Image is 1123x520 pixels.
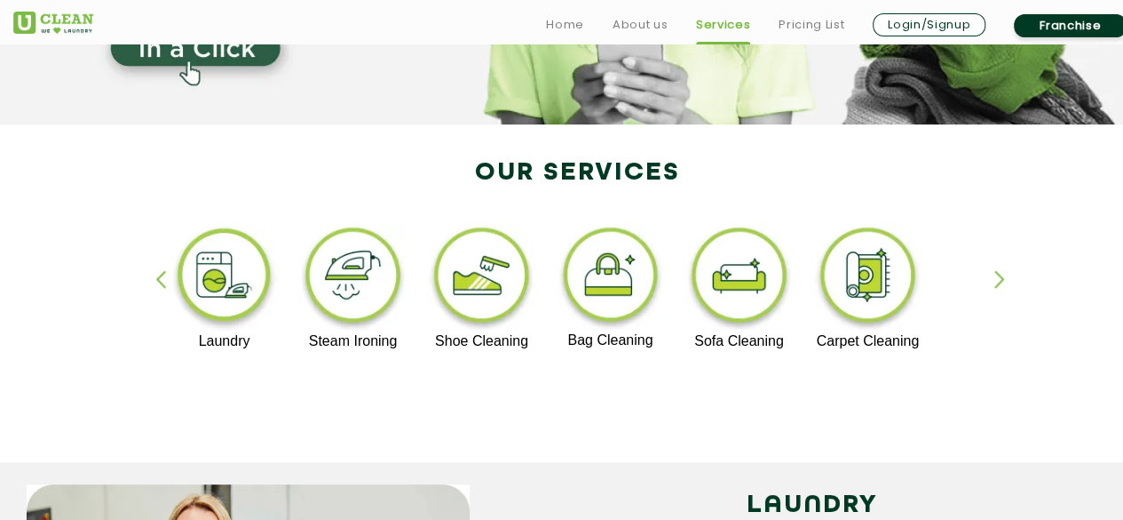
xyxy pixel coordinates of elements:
[427,333,536,349] p: Shoe Cleaning
[427,223,536,333] img: shoe_cleaning_11zon.webp
[873,13,985,36] a: Login/Signup
[613,14,668,36] a: About us
[696,14,750,36] a: Services
[170,333,279,349] p: Laundry
[684,333,794,349] p: Sofa Cleaning
[779,14,844,36] a: Pricing List
[170,223,279,333] img: laundry_cleaning_11zon.webp
[556,223,665,332] img: bag_cleaning_11zon.webp
[813,223,922,333] img: carpet_cleaning_11zon.webp
[13,12,93,34] img: UClean Laundry and Dry Cleaning
[298,333,407,349] p: Steam Ironing
[298,223,407,333] img: steam_ironing_11zon.webp
[684,223,794,333] img: sofa_cleaning_11zon.webp
[813,333,922,349] p: Carpet Cleaning
[546,14,584,36] a: Home
[556,332,665,348] p: Bag Cleaning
